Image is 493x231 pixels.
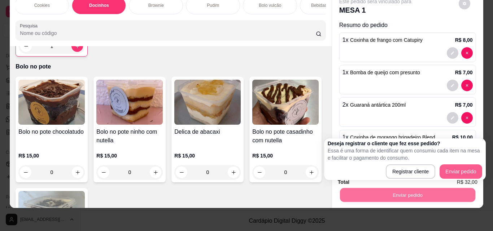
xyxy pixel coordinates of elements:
[89,3,109,8] p: Docinhos
[174,128,241,136] h4: Delica de abacaxi
[254,166,265,178] button: decrease-product-quantity
[174,152,241,159] p: R$ 15,00
[350,37,423,43] span: Coxinha de frango com Catupiry
[252,128,319,145] h4: Bolo no pote casadinho com nutella
[343,101,406,109] p: 2 x
[350,102,406,108] span: Guaraná antártica 200ml
[20,30,316,37] input: Pesquisa
[18,128,85,136] h4: Bolo no pote chocolatudo
[457,178,477,186] span: R$ 32,00
[328,147,482,161] p: Essa é uma forma de identificar quem consumiu cada item na mesa e facilitar o pagamento do consumo.
[350,70,420,75] span: Bomba de queijo com presunto
[72,166,83,178] button: increase-product-quantity
[228,166,239,178] button: increase-product-quantity
[455,101,473,108] p: R$ 7,00
[18,152,85,159] p: R$ 15,00
[207,3,219,8] p: Pudim
[386,164,435,179] button: Registrar cliente
[440,164,482,179] button: Enviar pedido
[259,3,281,8] p: Bolo vulcão
[96,128,163,145] h4: Bolo no pote ninho com nutella
[148,3,164,8] p: Brownie
[340,188,475,202] button: Enviar pedido
[150,166,161,178] button: increase-product-quantity
[71,40,83,52] button: increase-product-quantity
[20,166,31,178] button: decrease-product-quantity
[343,36,423,44] p: 1 x
[338,179,349,185] strong: Total
[339,21,476,30] p: Resumo do pedido
[18,80,85,125] img: product-image
[343,133,435,142] p: 1 x
[455,36,473,44] p: R$ 8,00
[98,166,109,178] button: decrease-product-quantity
[252,80,319,125] img: product-image
[461,80,473,91] button: decrease-product-quantity
[447,47,458,59] button: decrease-product-quantity
[96,152,163,159] p: R$ 15,00
[311,3,343,8] p: Bebidas geladas
[447,80,458,91] button: decrease-product-quantity
[252,152,319,159] p: R$ 15,00
[461,112,473,124] button: decrease-product-quantity
[455,69,473,76] p: R$ 7,00
[452,134,473,141] p: R$ 10,00
[34,3,50,8] p: Cookies
[343,68,420,77] p: 1 x
[16,62,326,71] p: Bolo no pote
[20,23,40,29] label: Pesquisa
[350,134,435,140] span: Coxinha de morango brigadeiro Blend
[174,80,241,125] img: product-image
[306,166,317,178] button: increase-product-quantity
[176,166,187,178] button: decrease-product-quantity
[461,47,473,59] button: decrease-product-quantity
[20,40,32,52] button: decrease-product-quantity
[447,112,458,124] button: decrease-product-quantity
[328,140,482,147] h2: Deseja registrar o cliente que fez esse pedido?
[96,80,163,125] img: product-image
[339,5,411,15] p: MESA 1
